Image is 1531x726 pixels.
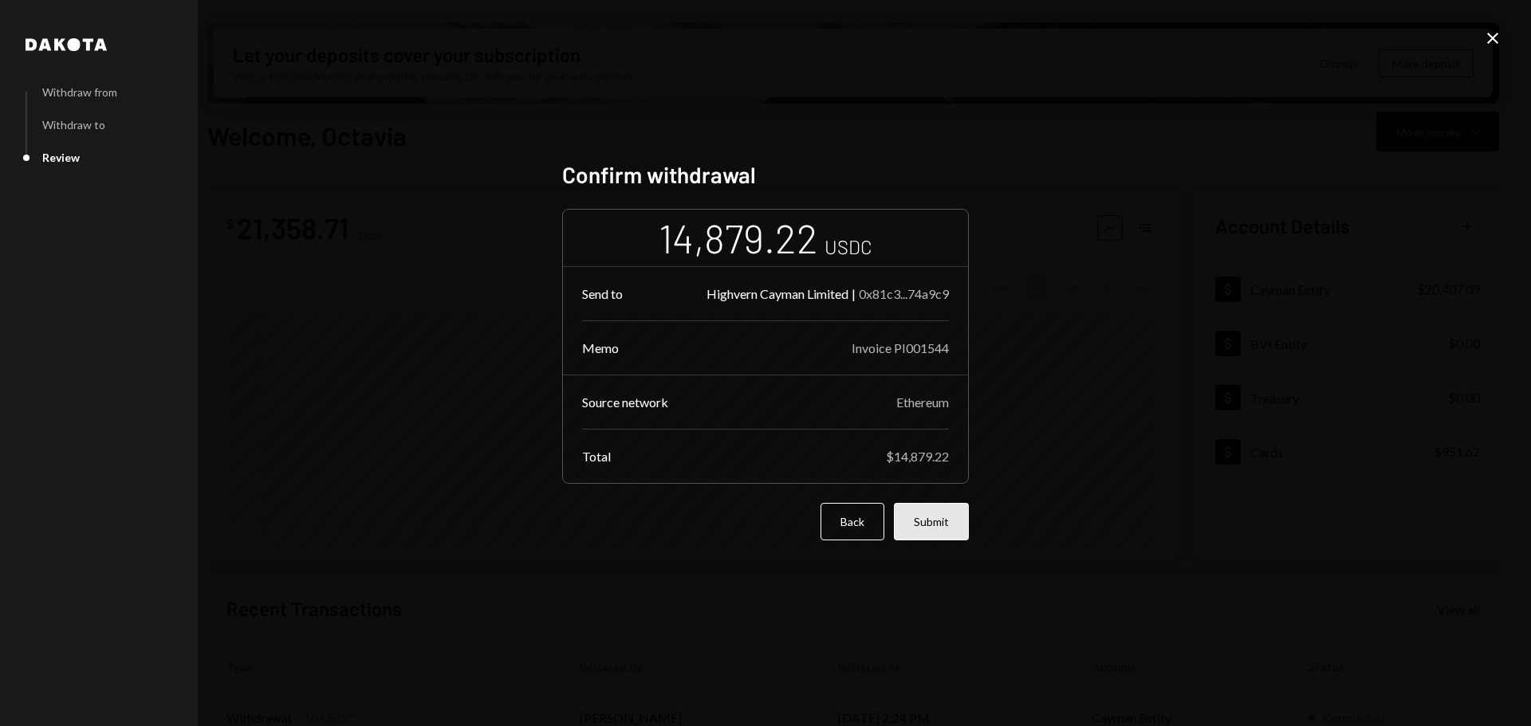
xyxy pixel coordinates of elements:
div: Ethereum [896,394,949,410]
div: USDC [825,233,872,260]
button: Submit [894,503,969,540]
h2: Confirm withdrawal [562,159,969,190]
div: Withdraw from [42,85,117,99]
div: 14,879.22 [659,213,818,263]
div: 0x81c3...74a9c9 [859,286,949,301]
div: Invoice PI001544 [852,340,949,355]
div: Withdraw to [42,118,105,131]
button: Back [821,503,884,540]
div: | [852,286,856,301]
div: Highvern Cayman Limited [706,286,848,301]
div: Memo [582,340,619,355]
div: Review [42,151,80,164]
div: Send to [582,286,623,301]
div: Total [582,449,611,464]
div: $14,879.22 [886,449,949,464]
div: Source network [582,394,668,410]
